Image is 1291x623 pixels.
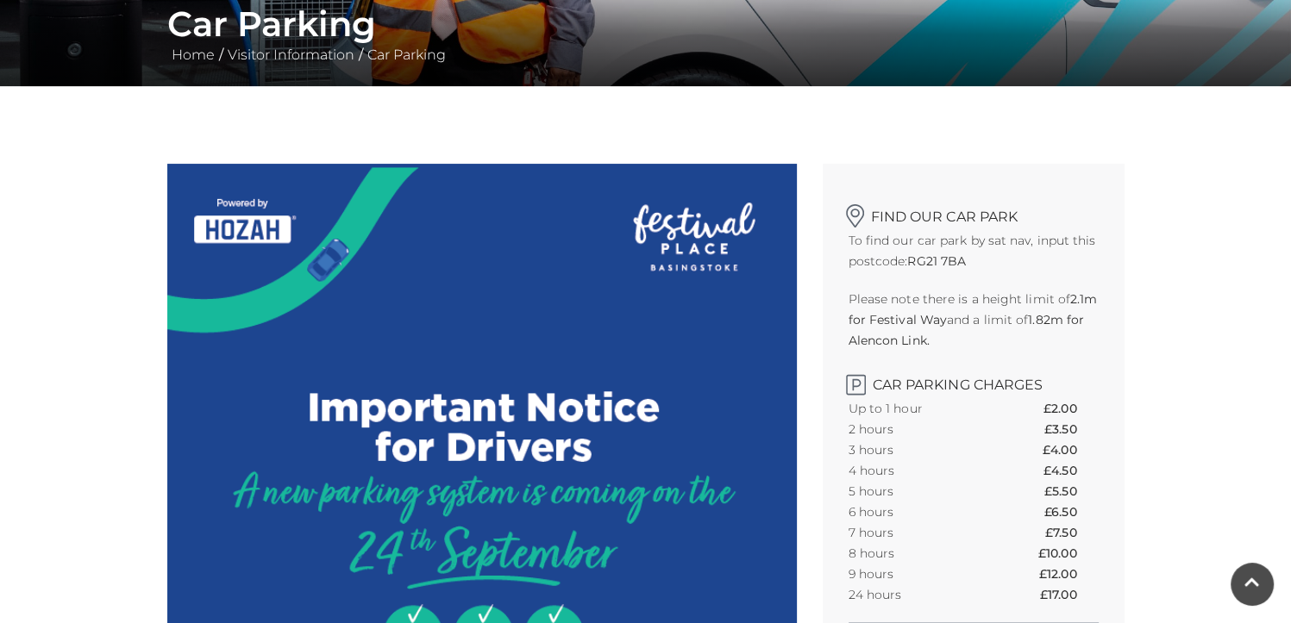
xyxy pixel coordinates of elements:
h2: Car Parking Charges [849,368,1099,393]
h2: Find our car park [849,198,1099,225]
th: 3 hours [849,439,987,460]
th: £3.50 [1044,419,1098,439]
p: To find our car park by sat nav, input this postcode: [849,230,1099,271]
th: 8 hours [849,543,987,564]
th: 2 hours [849,419,987,439]
th: £17.00 [1040,584,1099,605]
th: £4.00 [1043,439,1098,460]
p: Please note there is a height limit of and a limit of [849,289,1099,351]
a: Car Parking [363,47,450,63]
th: 7 hours [849,522,987,543]
th: 5 hours [849,481,987,502]
th: 9 hours [849,564,987,584]
a: Visitor Information [223,47,359,63]
th: Up to 1 hour [849,398,987,419]
th: £5.50 [1044,481,1098,502]
th: 6 hours [849,502,987,522]
h1: Car Parking [167,3,1125,45]
th: £2.00 [1043,398,1098,419]
a: Home [167,47,219,63]
th: 4 hours [849,460,987,481]
th: 24 hours [849,584,987,605]
th: £12.00 [1039,564,1099,584]
th: £6.50 [1044,502,1098,522]
th: £7.50 [1045,522,1098,543]
th: £10.00 [1038,543,1099,564]
th: £4.50 [1043,460,1098,481]
strong: RG21 7BA [907,253,966,269]
div: / / [154,3,1137,65]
